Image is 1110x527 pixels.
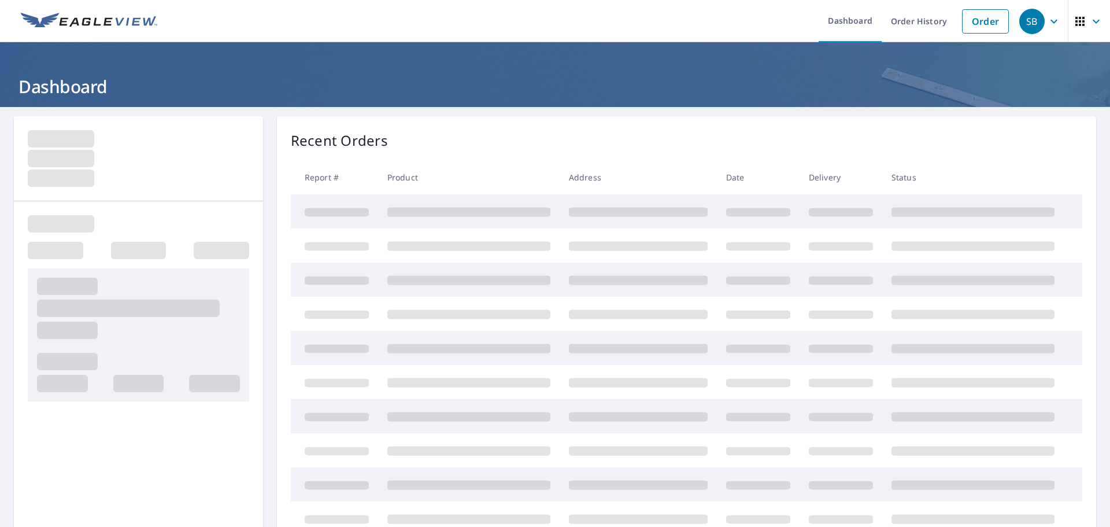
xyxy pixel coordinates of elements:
[962,9,1009,34] a: Order
[14,75,1096,98] h1: Dashboard
[560,160,717,194] th: Address
[291,160,378,194] th: Report #
[1019,9,1045,34] div: SB
[291,130,388,151] p: Recent Orders
[882,160,1064,194] th: Status
[21,13,157,30] img: EV Logo
[800,160,882,194] th: Delivery
[717,160,800,194] th: Date
[378,160,560,194] th: Product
